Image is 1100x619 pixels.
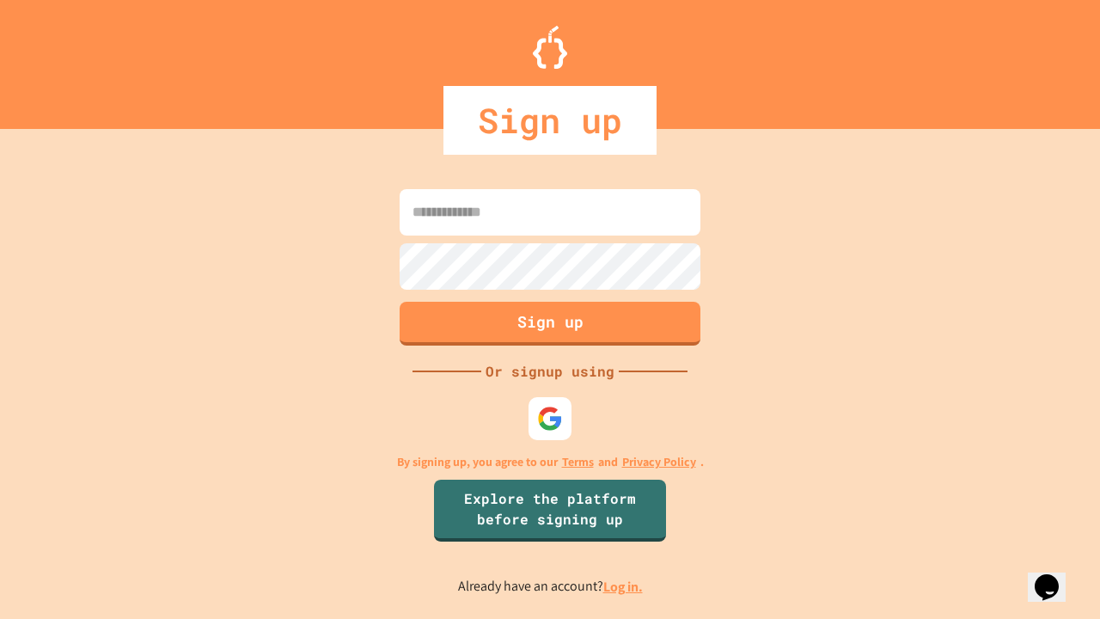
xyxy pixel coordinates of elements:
[434,480,666,542] a: Explore the platform before signing up
[603,578,643,596] a: Log in.
[481,361,619,382] div: Or signup using
[397,453,704,471] p: By signing up, you agree to our and .
[400,302,700,346] button: Sign up
[622,453,696,471] a: Privacy Policy
[533,26,567,69] img: Logo.svg
[443,86,657,155] div: Sign up
[562,453,594,471] a: Terms
[1028,550,1083,602] iframe: chat widget
[458,576,643,598] p: Already have an account?
[537,406,563,432] img: google-icon.svg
